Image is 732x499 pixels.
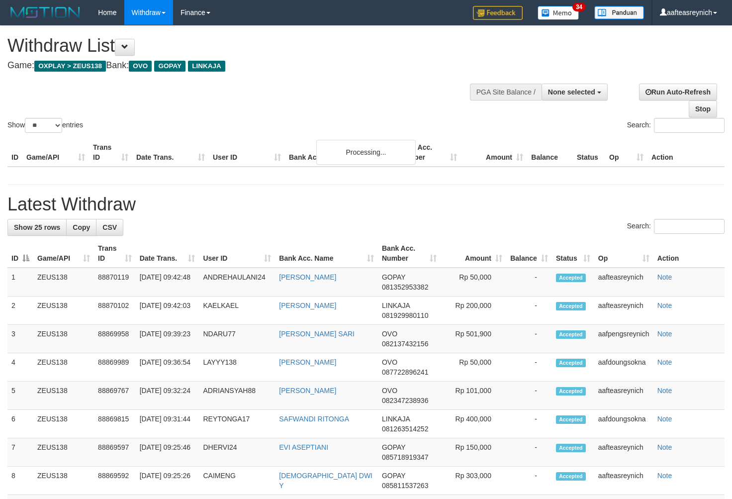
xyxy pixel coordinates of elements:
th: Amount [461,138,527,167]
span: Copy [73,223,90,231]
label: Search: [627,118,725,133]
a: Note [657,443,672,451]
td: - [506,268,552,297]
span: OVO [382,358,397,366]
td: REYTONGA17 [199,410,275,438]
td: KAELKAEL [199,297,275,325]
span: Copy 081352953382 to clipboard [382,283,428,291]
td: [DATE] 09:32:24 [136,382,199,410]
td: 88870119 [94,268,136,297]
td: CAIMENG [199,467,275,495]
td: DHERVI24 [199,438,275,467]
a: Note [657,273,672,281]
th: Amount: activate to sort column ascending [441,239,506,268]
td: aafdoungsokna [594,410,653,438]
div: Processing... [316,140,416,165]
th: User ID [209,138,285,167]
td: [DATE] 09:36:54 [136,353,199,382]
td: Rp 50,000 [441,353,506,382]
img: Button%20Memo.svg [538,6,579,20]
select: Showentries [25,118,62,133]
th: Bank Acc. Name [285,138,395,167]
td: ADRIANSYAH88 [199,382,275,410]
span: GOPAY [382,273,405,281]
a: Note [657,415,672,423]
span: Accepted [556,359,586,367]
td: aafteasreynich [594,438,653,467]
td: Rp 303,000 [441,467,506,495]
th: Trans ID [89,138,132,167]
span: Copy 085811537263 to clipboard [382,482,428,490]
td: Rp 200,000 [441,297,506,325]
input: Search: [654,219,725,234]
h1: Latest Withdraw [7,195,725,214]
span: LINKAJA [382,415,410,423]
td: - [506,410,552,438]
td: 7 [7,438,33,467]
td: ZEUS138 [33,410,94,438]
th: ID [7,138,22,167]
td: 5 [7,382,33,410]
td: Rp 150,000 [441,438,506,467]
td: - [506,353,552,382]
button: None selected [542,84,608,100]
a: Note [657,387,672,395]
img: Feedback.jpg [473,6,523,20]
h4: Game: Bank: [7,61,478,71]
a: SAFWANDI RITONGA [279,415,349,423]
span: LINKAJA [188,61,225,72]
td: Rp 501,900 [441,325,506,353]
td: 88869989 [94,353,136,382]
td: Rp 50,000 [441,268,506,297]
span: Accepted [556,444,586,452]
label: Search: [627,219,725,234]
span: None selected [548,88,595,96]
td: ZEUS138 [33,268,94,297]
th: Op: activate to sort column ascending [594,239,653,268]
a: Note [657,330,672,338]
td: 88869597 [94,438,136,467]
th: Status [573,138,605,167]
td: ZEUS138 [33,382,94,410]
a: [PERSON_NAME] [279,273,336,281]
img: MOTION_logo.png [7,5,83,20]
th: Game/API: activate to sort column ascending [33,239,94,268]
span: GOPAY [382,472,405,480]
a: EVI ASEPTIANI [279,443,328,451]
td: ZEUS138 [33,467,94,495]
td: ZEUS138 [33,438,94,467]
td: aafdoungsokna [594,353,653,382]
td: - [506,438,552,467]
td: [DATE] 09:42:03 [136,297,199,325]
span: Accepted [556,387,586,396]
a: Stop [689,100,717,117]
th: Op [605,138,647,167]
a: Note [657,301,672,309]
a: Note [657,472,672,480]
span: Accepted [556,274,586,282]
td: aafteasreynich [594,268,653,297]
a: [PERSON_NAME] [279,358,336,366]
td: 88869767 [94,382,136,410]
td: ZEUS138 [33,297,94,325]
td: Rp 101,000 [441,382,506,410]
a: Note [657,358,672,366]
td: ZEUS138 [33,325,94,353]
th: Bank Acc. Number: activate to sort column ascending [378,239,441,268]
td: Rp 400,000 [441,410,506,438]
td: 88870102 [94,297,136,325]
th: Date Trans.: activate to sort column ascending [136,239,199,268]
th: Status: activate to sort column ascending [552,239,594,268]
span: OVO [382,387,397,395]
th: Action [647,138,725,167]
input: Search: [654,118,725,133]
span: Copy 082347238936 to clipboard [382,397,428,404]
td: - [506,325,552,353]
span: GOPAY [382,443,405,451]
th: Date Trans. [132,138,209,167]
a: Run Auto-Refresh [639,84,717,100]
th: Balance [527,138,573,167]
span: LINKAJA [382,301,410,309]
td: aafteasreynich [594,382,653,410]
td: aafteasreynich [594,297,653,325]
